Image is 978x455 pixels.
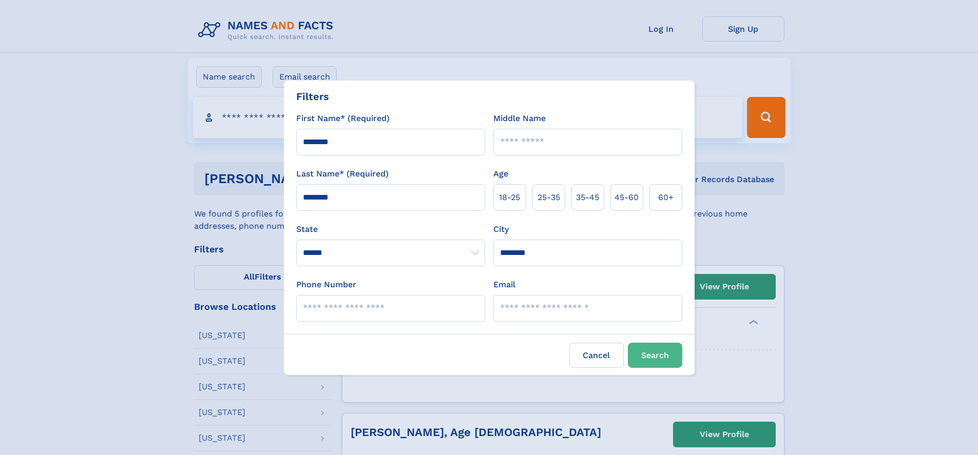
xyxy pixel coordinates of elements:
div: Filters [296,89,329,104]
span: 25‑35 [538,191,560,204]
span: 45‑60 [615,191,639,204]
button: Search [628,343,682,368]
label: Phone Number [296,279,356,291]
span: 60+ [658,191,674,204]
span: 18‑25 [499,191,520,204]
label: Middle Name [493,112,546,125]
label: City [493,223,509,235]
label: Cancel [569,343,624,368]
label: State [296,223,485,235]
label: Email [493,279,515,291]
label: Last Name* (Required) [296,168,389,180]
label: First Name* (Required) [296,112,390,125]
label: Age [493,168,508,180]
span: 35‑45 [576,191,599,204]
